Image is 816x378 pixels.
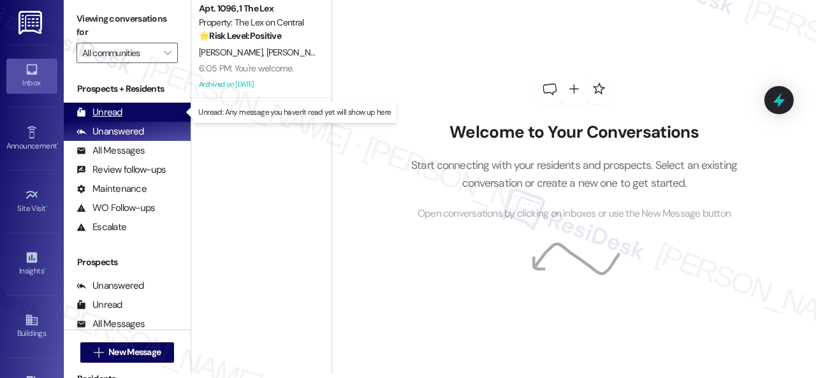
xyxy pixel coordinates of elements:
[64,82,191,96] div: Prospects + Residents
[94,347,103,358] i: 
[392,156,757,193] p: Start connecting with your residents and prospects. Select an existing conversation or create a n...
[6,184,57,219] a: Site Visit •
[80,342,175,363] button: New Message
[6,309,57,344] a: Buildings
[76,182,147,196] div: Maintenance
[76,9,178,43] label: Viewing conversations for
[76,279,144,293] div: Unanswered
[64,256,191,269] div: Prospects
[198,107,391,118] p: Unread: Any message you haven't read yet will show up here
[266,47,330,58] span: [PERSON_NAME]
[164,48,171,58] i: 
[418,206,731,222] span: Open conversations by clicking on inboxes or use the New Message button
[108,345,161,359] span: New Message
[392,122,757,143] h2: Welcome to Your Conversations
[76,125,144,138] div: Unanswered
[199,62,293,74] div: 6:05 PM: You're welcome.
[76,106,122,119] div: Unread
[18,11,45,34] img: ResiDesk Logo
[6,247,57,281] a: Insights •
[76,317,145,331] div: All Messages
[57,140,59,149] span: •
[198,76,318,92] div: Archived on [DATE]
[76,298,122,312] div: Unread
[76,163,166,177] div: Review follow-ups
[6,59,57,93] a: Inbox
[199,47,266,58] span: [PERSON_NAME]
[76,201,155,215] div: WO Follow-ups
[199,2,317,15] div: Apt. 1096, 1 The Lex
[199,16,317,29] div: Property: The Lex on Central
[44,265,46,273] span: •
[82,43,157,63] input: All communities
[46,202,48,211] span: •
[76,144,145,157] div: All Messages
[199,30,281,41] strong: 🌟 Risk Level: Positive
[76,221,126,234] div: Escalate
